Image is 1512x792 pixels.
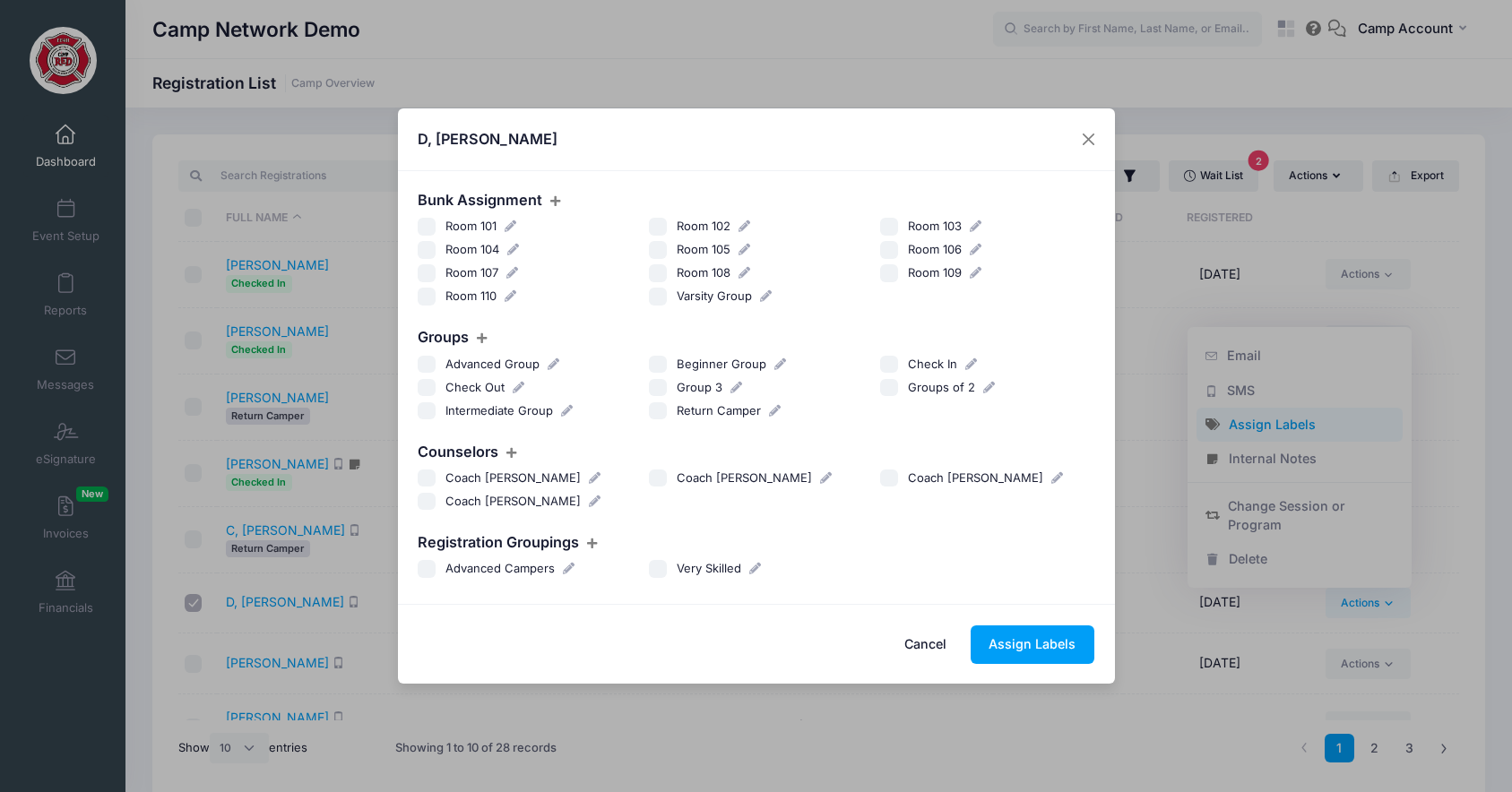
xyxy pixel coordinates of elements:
span: Room 101 [445,219,497,233]
input: Coach [PERSON_NAME] [418,493,436,511]
button: Assign Labels [971,625,1094,664]
input: Coach [PERSON_NAME] [880,469,898,487]
span: Coach [PERSON_NAME] [677,470,812,485]
span: Room 108 [677,265,730,280]
span: Coach [PERSON_NAME] [445,470,581,485]
span: Room 107 [445,265,498,280]
input: Varsity Group [649,288,667,306]
button: Cancel [886,625,964,664]
span: Check In [908,357,957,371]
input: Group 3 [649,379,667,397]
span: Group 3 [677,380,722,394]
input: Room 107 [418,264,436,282]
span: Advanced Group [445,357,540,371]
h4: Bunk Assignment [418,192,1094,210]
span: Room 103 [908,219,962,233]
button: Close [1072,124,1104,156]
input: Intermediate Group [418,402,436,420]
span: Advanced Campers [445,561,555,575]
span: Beginner Group [677,357,766,371]
input: Coach [PERSON_NAME] [649,469,667,487]
span: Room 110 [445,288,497,303]
span: Coach [PERSON_NAME] [908,470,1043,485]
input: Room 108 [649,264,667,282]
input: Room 104 [418,241,436,259]
span: Intermediate Group [445,403,553,418]
input: Advanced Campers [418,560,436,578]
input: Room 109 [880,264,898,282]
h4: D, [PERSON_NAME] [418,128,557,150]
input: Room 102 [649,218,667,236]
input: Coach [PERSON_NAME] [418,469,436,487]
h4: Counselors [418,443,1094,461]
input: Room 103 [880,218,898,236]
input: Advanced Group [418,356,436,374]
input: Very Skilled [649,560,667,578]
input: Room 101 [418,218,436,236]
span: Room 106 [908,242,962,256]
input: Room 106 [880,241,898,259]
input: Room 110 [418,288,436,306]
h4: Groups [418,329,1094,347]
input: Check Out [418,379,436,397]
span: Groups of 2 [908,380,975,394]
input: Return Camper [649,402,667,420]
span: Coach [PERSON_NAME] [445,494,581,508]
input: Groups of 2 [880,379,898,397]
span: Very Skilled [677,561,741,575]
span: Room 109 [908,265,962,280]
span: Return Camper [677,403,761,418]
span: Check Out [445,380,505,394]
input: Check In [880,356,898,374]
span: Varsity Group [677,288,752,303]
h4: Registration Groupings [418,534,1094,552]
span: Room 104 [445,242,499,256]
input: Room 105 [649,241,667,259]
input: Beginner Group [649,356,667,374]
span: Room 102 [677,219,730,233]
span: Room 105 [677,242,730,256]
